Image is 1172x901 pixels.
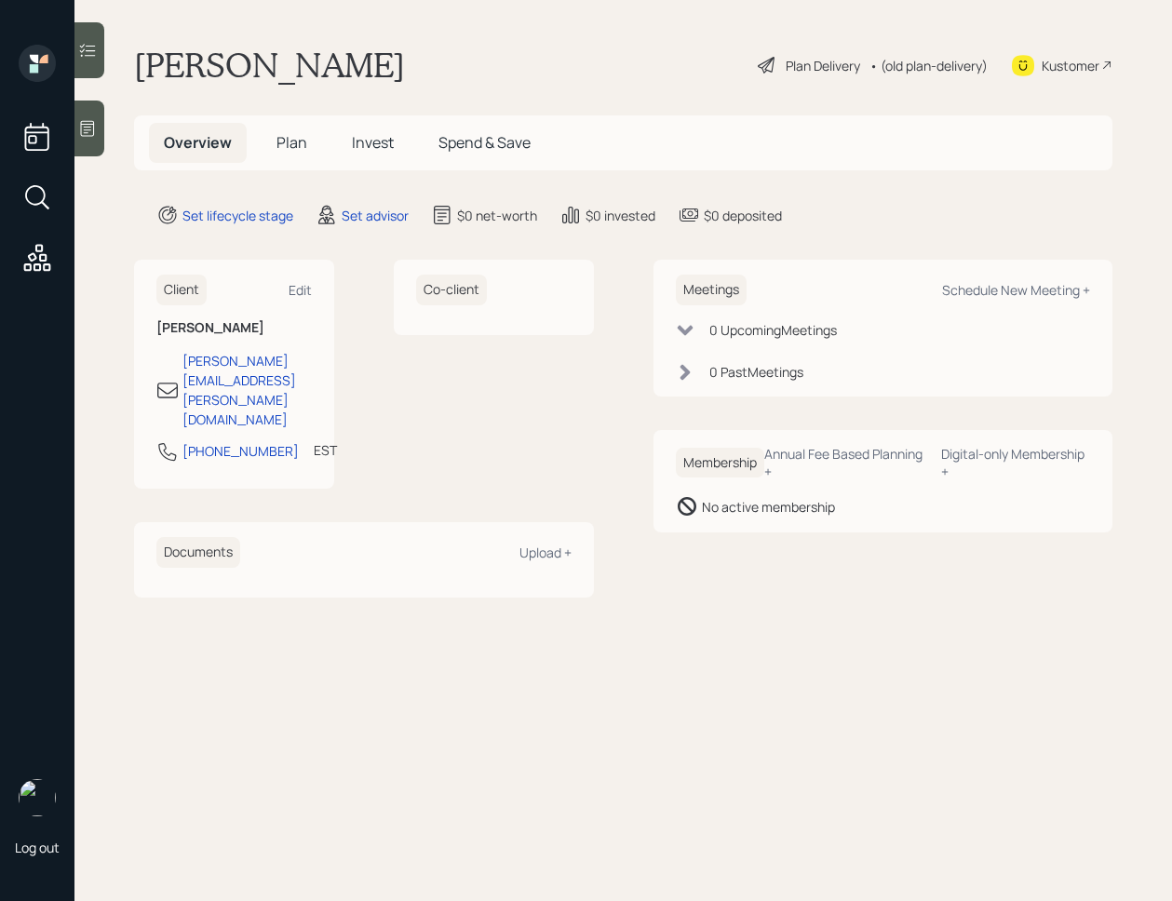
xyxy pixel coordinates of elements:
[276,132,307,153] span: Plan
[709,320,837,340] div: 0 Upcoming Meeting s
[457,206,537,225] div: $0 net-worth
[156,537,240,568] h6: Documents
[702,497,835,517] div: No active membership
[941,445,1090,480] div: Digital-only Membership +
[676,275,747,305] h6: Meetings
[416,275,487,305] h6: Co-client
[342,206,409,225] div: Set advisor
[942,281,1090,299] div: Schedule New Meeting +
[289,281,312,299] div: Edit
[1042,56,1099,75] div: Kustomer
[704,206,782,225] div: $0 deposited
[676,448,764,478] h6: Membership
[519,544,572,561] div: Upload +
[182,351,312,429] div: [PERSON_NAME][EMAIL_ADDRESS][PERSON_NAME][DOMAIN_NAME]
[182,441,299,461] div: [PHONE_NUMBER]
[314,440,337,460] div: EST
[156,320,312,336] h6: [PERSON_NAME]
[764,445,927,480] div: Annual Fee Based Planning +
[164,132,232,153] span: Overview
[15,839,60,856] div: Log out
[19,779,56,816] img: retirable_logo.png
[438,132,531,153] span: Spend & Save
[869,56,988,75] div: • (old plan-delivery)
[352,132,394,153] span: Invest
[156,275,207,305] h6: Client
[786,56,860,75] div: Plan Delivery
[134,45,405,86] h1: [PERSON_NAME]
[709,362,803,382] div: 0 Past Meeting s
[586,206,655,225] div: $0 invested
[182,206,293,225] div: Set lifecycle stage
